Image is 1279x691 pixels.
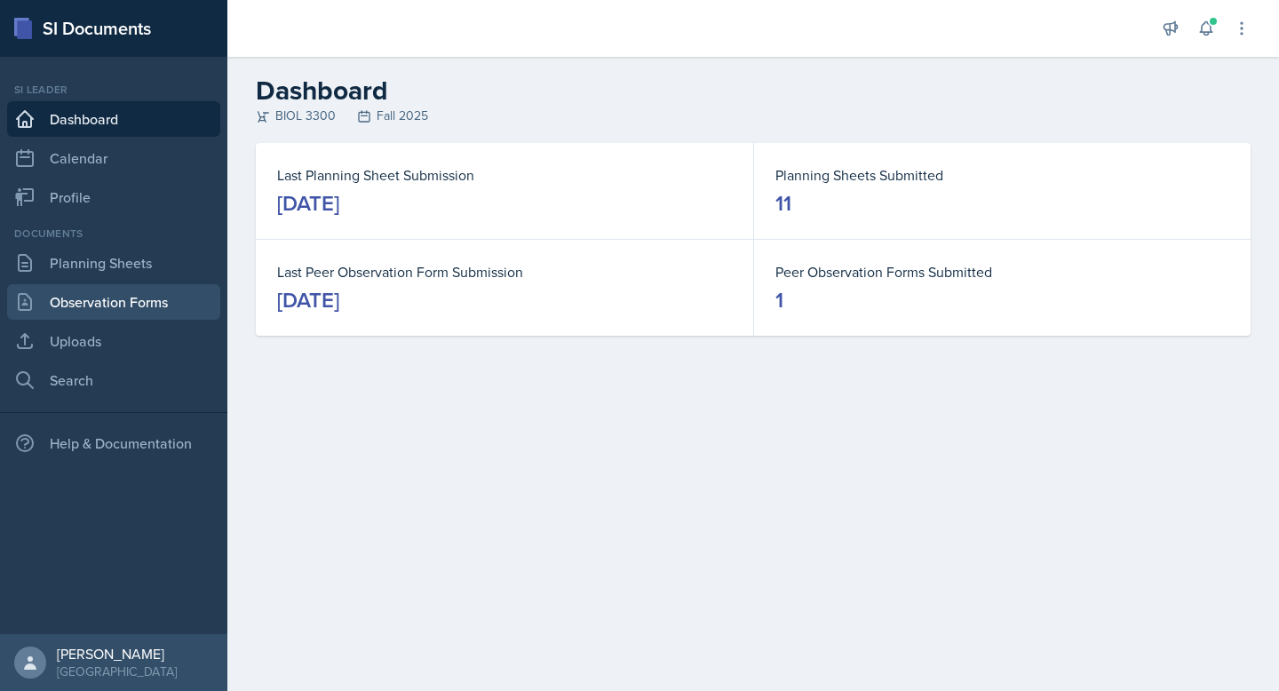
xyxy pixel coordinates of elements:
div: [DATE] [277,189,339,218]
dt: Peer Observation Forms Submitted [775,261,1229,282]
div: 11 [775,189,791,218]
a: Profile [7,179,220,215]
a: Planning Sheets [7,245,220,281]
div: [GEOGRAPHIC_DATA] [57,663,177,680]
a: Calendar [7,140,220,176]
div: [DATE] [277,286,339,314]
a: Uploads [7,323,220,359]
a: Observation Forms [7,284,220,320]
div: [PERSON_NAME] [57,645,177,663]
dt: Planning Sheets Submitted [775,164,1229,186]
div: Help & Documentation [7,425,220,461]
a: Dashboard [7,101,220,137]
div: Documents [7,226,220,242]
dt: Last Peer Observation Form Submission [277,261,732,282]
dt: Last Planning Sheet Submission [277,164,732,186]
div: BIOL 3300 Fall 2025 [256,107,1251,125]
div: Si leader [7,82,220,98]
h2: Dashboard [256,75,1251,107]
a: Search [7,362,220,398]
div: 1 [775,286,783,314]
